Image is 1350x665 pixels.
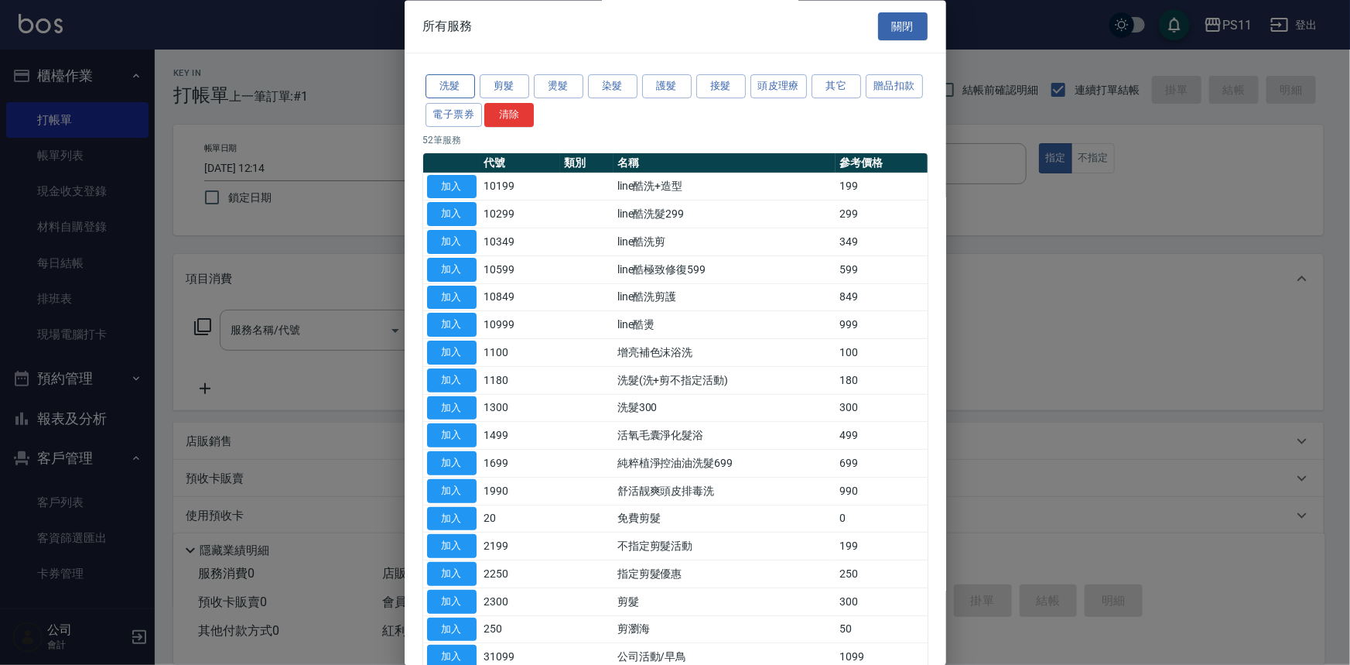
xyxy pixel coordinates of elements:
[480,256,561,284] td: 10599
[866,75,923,99] button: 贈品扣款
[423,19,473,34] span: 所有服務
[480,311,561,339] td: 10999
[812,75,861,99] button: 其它
[836,478,928,506] td: 990
[836,533,928,560] td: 199
[426,75,475,99] button: 洗髮
[836,284,928,312] td: 849
[836,153,928,173] th: 參考價格
[750,75,808,99] button: 頭皮理療
[427,341,477,365] button: 加入
[613,450,836,478] td: 純粹植淨控油油洗髮699
[427,535,477,559] button: 加入
[427,368,477,392] button: 加入
[836,311,928,339] td: 999
[480,173,561,201] td: 10199
[613,560,836,588] td: 指定剪髮優惠
[836,506,928,533] td: 0
[613,478,836,506] td: 舒活靓爽頭皮排毒洗
[480,153,561,173] th: 代號
[613,256,836,284] td: line酷極致修復599
[836,450,928,478] td: 699
[613,588,836,616] td: 剪髮
[427,396,477,420] button: 加入
[480,533,561,560] td: 2199
[836,173,928,201] td: 199
[480,560,561,588] td: 2250
[613,367,836,395] td: 洗髮(洗+剪不指定活動)
[480,395,561,423] td: 1300
[613,311,836,339] td: line酷燙
[427,452,477,476] button: 加入
[480,506,561,533] td: 20
[484,103,534,127] button: 清除
[480,75,529,99] button: 剪髮
[480,201,561,228] td: 10299
[560,153,613,173] th: 類別
[427,563,477,587] button: 加入
[427,424,477,448] button: 加入
[642,75,692,99] button: 護髮
[427,590,477,614] button: 加入
[427,314,477,338] button: 加入
[836,616,928,644] td: 50
[480,339,561,367] td: 1100
[480,367,561,395] td: 1180
[836,228,928,256] td: 349
[836,367,928,395] td: 180
[480,450,561,478] td: 1699
[613,422,836,450] td: 活氧毛囊淨化髮浴
[426,103,483,127] button: 電子票券
[427,258,477,282] button: 加入
[836,422,928,450] td: 499
[613,616,836,644] td: 剪瀏海
[836,395,928,423] td: 300
[427,175,477,199] button: 加入
[836,201,928,228] td: 299
[613,173,836,201] td: line酷洗+造型
[480,478,561,506] td: 1990
[613,395,836,423] td: 洗髮300
[878,12,928,41] button: 關閉
[423,133,928,147] p: 52 筆服務
[427,507,477,531] button: 加入
[427,203,477,227] button: 加入
[613,339,836,367] td: 增亮補色沫浴洗
[588,75,637,99] button: 染髮
[480,422,561,450] td: 1499
[836,339,928,367] td: 100
[836,560,928,588] td: 250
[427,286,477,310] button: 加入
[480,284,561,312] td: 10849
[613,201,836,228] td: line酷洗髮299
[427,231,477,255] button: 加入
[613,533,836,560] td: 不指定剪髮活動
[427,618,477,642] button: 加入
[836,588,928,616] td: 300
[613,153,836,173] th: 名稱
[836,256,928,284] td: 599
[696,75,746,99] button: 接髮
[480,588,561,616] td: 2300
[480,228,561,256] td: 10349
[613,228,836,256] td: line酷洗剪
[613,506,836,533] td: 免費剪髮
[613,284,836,312] td: line酷洗剪護
[427,479,477,503] button: 加入
[480,616,561,644] td: 250
[534,75,583,99] button: 燙髮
